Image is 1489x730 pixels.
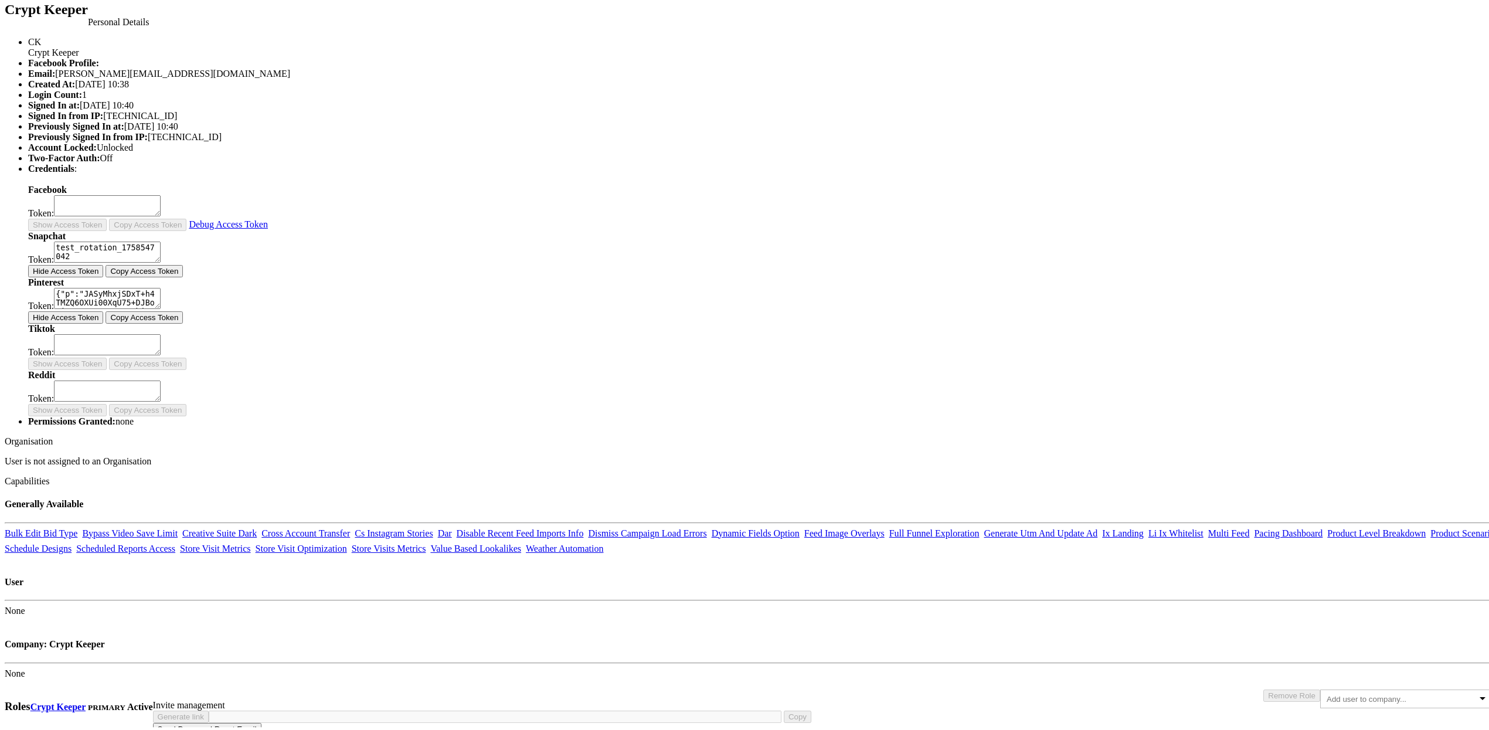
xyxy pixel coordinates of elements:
a: Store Visits Metrics [352,541,426,551]
button: Generate link [153,708,209,720]
button: Copy Access Token [109,355,186,367]
b: Previously Signed In from IP: [28,129,148,139]
b: Credentials [28,161,74,171]
a: Li Ix Whitelist [1148,525,1204,535]
b: Permissions Granted: [28,413,115,423]
b: Reddit [28,367,55,377]
b: Facebook [28,182,67,192]
a: Cs Instagram Stories [355,525,433,535]
b: Email: [28,66,55,76]
a: Value Based Lookalikes [430,541,521,551]
button: Copy Access Token [106,308,183,321]
h3: Roles [5,697,30,710]
b: Account Locked: [28,140,97,150]
a: Pacing Dashboard [1254,525,1323,535]
button: Copy Access Token [109,401,186,413]
b: Facebook Profile: [28,55,99,65]
input: Add user to company... [1327,692,1419,701]
a: Scheduled Reports Access [76,541,175,551]
a: Store Visit Metrics [180,541,251,551]
b: Two-Factor Auth: [28,150,100,160]
a: Store Visit Optimization [256,541,347,551]
a: Crypt Keeper [30,699,86,709]
button: Hide Access Token [28,308,103,321]
a: Ix Landing [1102,525,1144,535]
b: Previously Signed In at: [28,118,124,128]
button: Show Access Token [28,355,107,367]
a: Bypass Video Save Limit [82,525,178,535]
button: Remove Role [1263,687,1320,699]
a: Weather Automation [526,541,603,551]
b: Tiktok [28,321,55,331]
a: Product Level Breakdown [1327,525,1426,535]
b: Login Count: [28,87,82,97]
textarea: {"p":"JASyMhxjSDxT+h4TMZQ6OXUi00XqU75+DJBoUiOHe1SQCcUONug1rhiZ8FBranY6YPVLJe5bPbKWw6oSQRaiemKE2+3... [54,285,161,306]
button: Copy Access Token [106,262,183,274]
a: Dismiss Campaign Load Errors [588,525,706,535]
button: Show Access Token [28,401,107,413]
a: Cross Account Transfer [261,525,350,535]
a: Full Funnel Exploration [889,525,980,535]
button: Copy [784,708,811,720]
span: Active [127,699,153,709]
a: Feed Image Overlays [804,525,885,535]
button: Copy Access Token [109,216,186,228]
b: Snapchat [28,228,66,238]
a: Generate Utm And Update Ad [984,525,1097,535]
a: Multi Feed [1208,525,1250,535]
a: Schedule Designs [5,541,72,551]
b: Created At: [28,76,75,86]
textarea: test_rotation_1758547042 [54,239,161,260]
a: Disable Recent Feed Imports Info [457,525,584,535]
a: Creative Suite Dark [182,525,257,535]
button: Show Access Token [28,216,107,228]
b: Signed In from IP: [28,108,103,118]
a: Dar [438,525,452,535]
a: Bulk Edit Bid Type [5,525,77,535]
a: Dynamic Fields Option [712,525,800,535]
a: Debug Access Token [189,216,268,226]
b: Pinterest [28,274,64,284]
b: Signed In at: [28,97,80,107]
button: Hide Access Token [28,262,103,274]
small: PRIMARY [88,700,125,709]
